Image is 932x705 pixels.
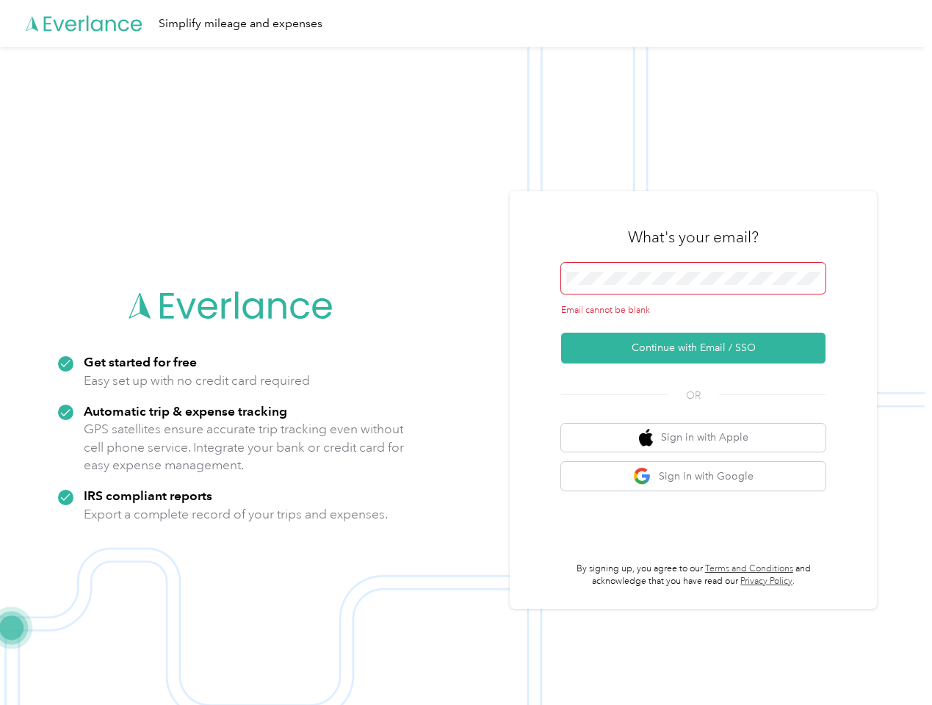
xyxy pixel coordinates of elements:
div: Email cannot be blank [561,304,826,317]
p: By signing up, you agree to our and acknowledge that you have read our . [561,563,826,588]
img: apple logo [639,429,654,447]
span: OR [668,388,719,403]
strong: IRS compliant reports [84,488,212,503]
p: GPS satellites ensure accurate trip tracking even without cell phone service. Integrate your bank... [84,420,405,474]
button: apple logoSign in with Apple [561,424,826,452]
strong: Get started for free [84,354,197,369]
a: Privacy Policy [740,576,792,587]
button: google logoSign in with Google [561,462,826,491]
button: Continue with Email / SSO [561,333,826,364]
p: Easy set up with no credit card required [84,372,310,390]
p: Export a complete record of your trips and expenses. [84,505,388,524]
div: Simplify mileage and expenses [159,15,322,33]
img: google logo [633,467,651,485]
h3: What's your email? [628,227,759,247]
strong: Automatic trip & expense tracking [84,403,287,419]
a: Terms and Conditions [705,563,793,574]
